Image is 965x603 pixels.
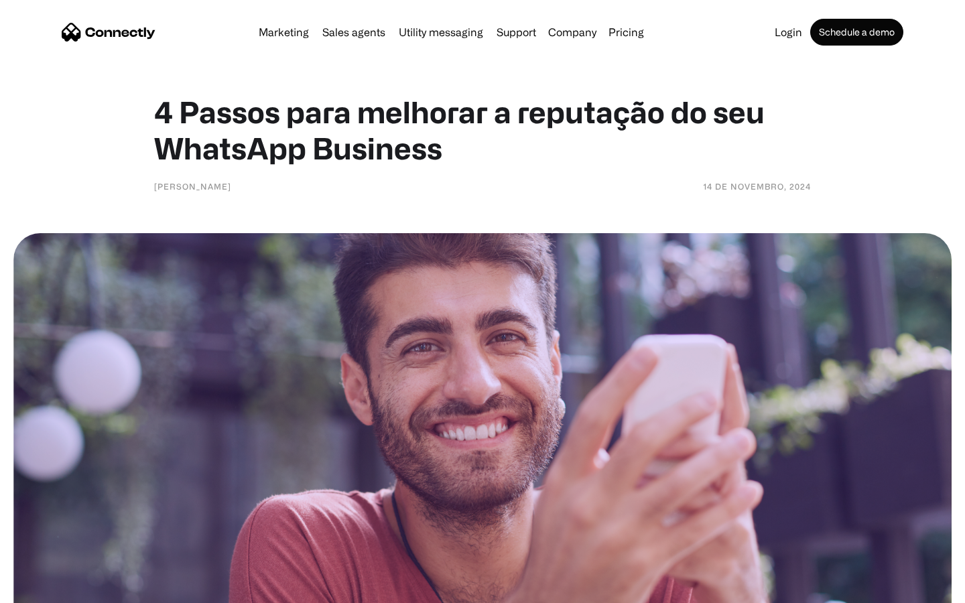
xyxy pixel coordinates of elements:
[317,27,391,38] a: Sales agents
[603,27,649,38] a: Pricing
[491,27,541,38] a: Support
[154,180,231,193] div: [PERSON_NAME]
[703,180,811,193] div: 14 de novembro, 2024
[810,19,903,46] a: Schedule a demo
[769,27,808,38] a: Login
[27,580,80,598] ul: Language list
[393,27,489,38] a: Utility messaging
[154,94,811,166] h1: 4 Passos para melhorar a reputação do seu WhatsApp Business
[548,23,596,42] div: Company
[13,580,80,598] aside: Language selected: English
[253,27,314,38] a: Marketing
